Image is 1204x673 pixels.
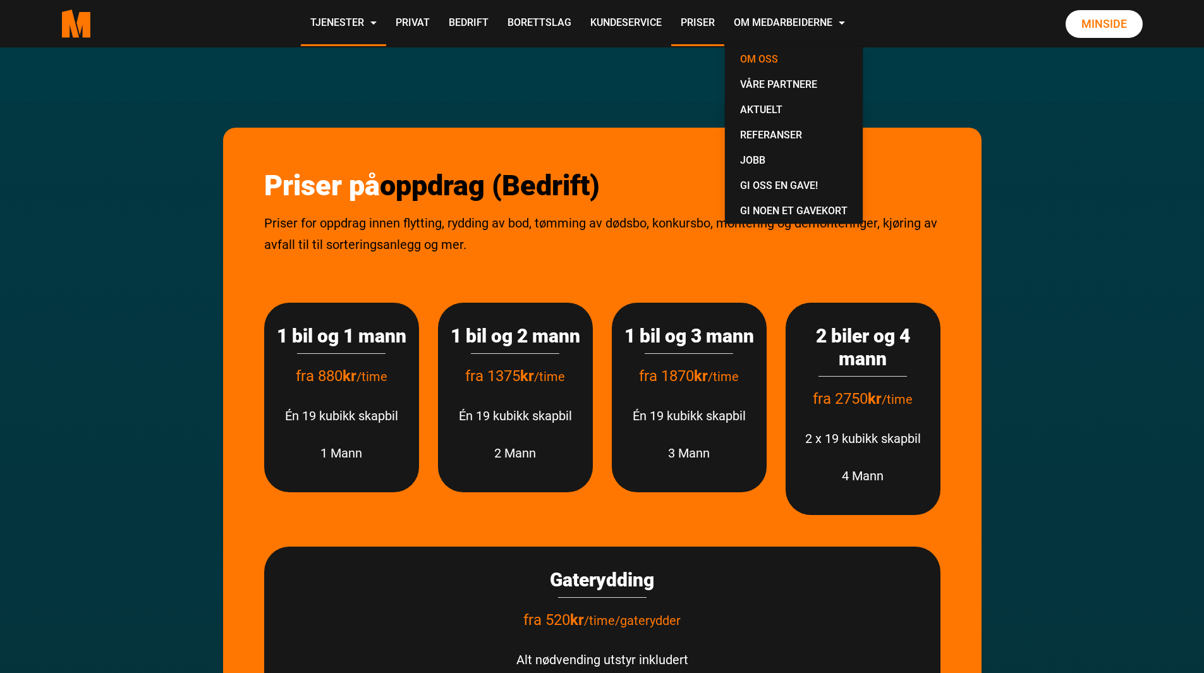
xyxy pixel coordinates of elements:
[264,215,937,252] span: Priser for oppdrag innen flytting, rydding av bod, tømming av dødsbo, konkursbo, montering og dem...
[730,47,858,72] a: Om oss
[730,148,858,173] a: Jobb
[520,367,534,385] strong: kr
[277,442,406,464] p: 1 Mann
[584,613,681,628] span: /time/gaterydder
[581,1,671,46] a: Kundeservice
[624,405,754,427] p: Én 19 kubikk skapbil
[624,325,754,348] h3: 1 bil og 3 mann
[264,169,940,203] h2: Priser på
[882,392,913,407] span: /time
[730,97,858,123] a: Aktuelt
[386,1,439,46] a: Privat
[868,390,882,408] strong: kr
[730,198,858,224] a: Gi noen et gavekort
[1066,10,1143,38] a: Minside
[708,369,739,384] span: /time
[465,367,534,385] span: fra 1375
[730,173,858,198] a: Gi oss en gave!
[498,1,581,46] a: Borettslag
[798,325,928,370] h3: 2 biler og 4 mann
[301,1,386,46] a: Tjenester
[624,442,754,464] p: 3 Mann
[724,1,854,46] a: Om Medarbeiderne
[277,649,928,670] p: Alt nødvending utstyr inkludert
[534,369,565,384] span: /time
[380,169,600,202] span: oppdrag (Bedrift)
[296,367,356,385] span: fra 880
[730,123,858,148] a: Referanser
[798,465,928,487] p: 4 Mann
[730,72,858,97] a: Våre partnere
[798,428,928,449] p: 2 x 19 kubikk skapbil
[694,367,708,385] strong: kr
[451,405,580,427] p: Én 19 kubikk skapbil
[523,611,584,629] span: fra 520
[451,442,580,464] p: 2 Mann
[277,325,406,348] h3: 1 bil og 1 mann
[439,1,498,46] a: Bedrift
[570,611,584,629] strong: kr
[671,1,724,46] a: Priser
[277,569,928,591] h3: Gaterydding
[356,369,387,384] span: /time
[639,367,708,385] span: fra 1870
[451,325,580,348] h3: 1 bil og 2 mann
[813,390,882,408] span: fra 2750
[343,367,356,385] strong: kr
[277,405,406,427] p: Én 19 kubikk skapbil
